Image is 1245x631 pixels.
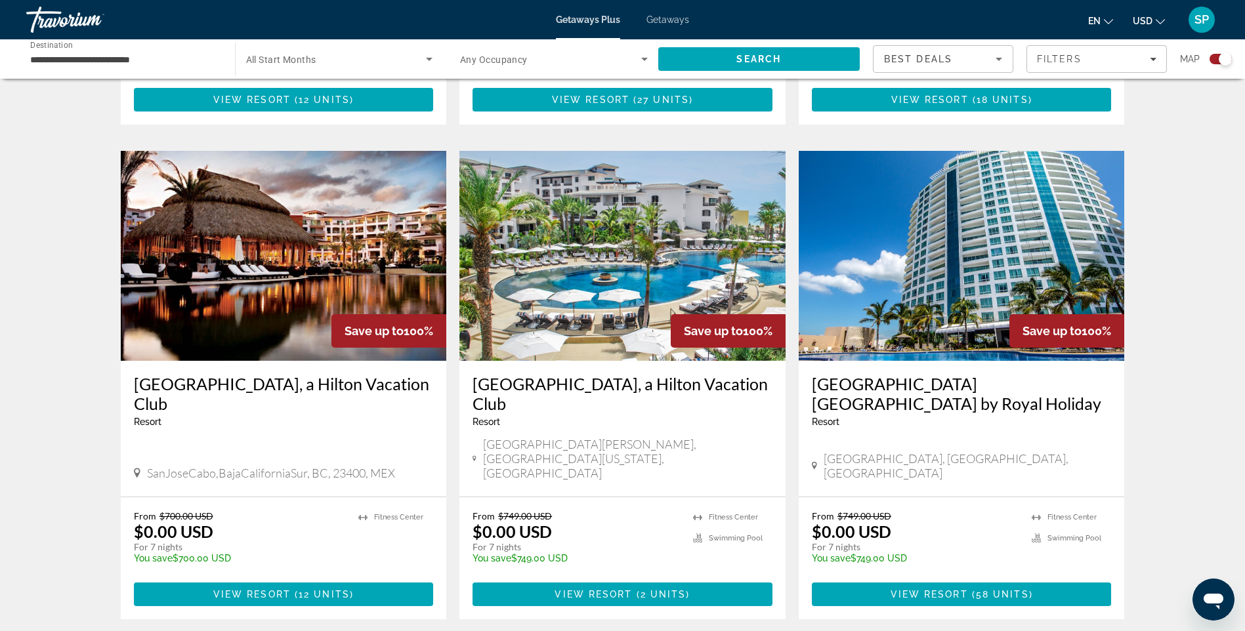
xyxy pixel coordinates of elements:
[134,553,173,563] span: You save
[498,510,552,521] span: $749.00 USD
[473,88,772,112] button: View Resort(27 units)
[1047,513,1097,521] span: Fitness Center
[30,52,218,68] input: Select destination
[1088,16,1101,26] span: en
[637,94,689,105] span: 27 units
[213,94,291,105] span: View Resort
[291,589,354,600] span: ( )
[977,94,1028,105] span: 18 units
[812,417,839,427] span: Resort
[884,51,1002,67] mat-select: Sort by
[812,510,834,521] span: From
[812,541,1019,553] p: For 7 nights
[483,437,772,480] span: [GEOGRAPHIC_DATA][PERSON_NAME], [GEOGRAPHIC_DATA][US_STATE], [GEOGRAPHIC_DATA]
[159,510,213,521] span: $700.00 USD
[812,88,1112,112] button: View Resort(18 units)
[658,47,860,71] button: Search
[213,589,291,600] span: View Resort
[671,314,786,348] div: 100%
[891,589,968,600] span: View Resort
[459,151,786,361] img: Cabo Azul, a Hilton Vacation Club
[473,582,772,606] button: View Resort(2 units)
[1026,45,1167,73] button: Filters
[812,582,1112,606] button: View Resort(58 units)
[1023,324,1082,338] span: Save up to
[1047,534,1101,542] span: Swimming Pool
[30,40,73,49] span: Destination
[331,314,446,348] div: 100%
[374,513,423,521] span: Fitness Center
[1009,314,1124,348] div: 100%
[552,94,629,105] span: View Resort
[812,553,851,563] span: You save
[555,589,632,600] span: View Resort
[299,94,350,105] span: 12 units
[473,553,511,563] span: You save
[629,94,693,105] span: ( )
[134,582,434,606] button: View Resort(12 units)
[684,324,743,338] span: Save up to
[121,151,447,361] img: Cabo Azul, a Hilton Vacation Club
[824,451,1112,480] span: [GEOGRAPHIC_DATA], [GEOGRAPHIC_DATA], [GEOGRAPHIC_DATA]
[473,510,495,521] span: From
[473,521,552,541] p: $0.00 USD
[812,553,1019,563] p: $749.00 USD
[134,510,156,521] span: From
[976,589,1029,600] span: 58 units
[1133,16,1152,26] span: USD
[246,54,316,65] span: All Start Months
[1088,11,1113,30] button: Change language
[473,541,680,553] p: For 7 nights
[812,521,891,541] p: $0.00 USD
[884,54,952,64] span: Best Deals
[1185,6,1219,33] button: User Menu
[147,466,395,480] span: SanJoseCabo,BajaCaliforniaSur, BC, 23400, MEX
[556,14,620,25] a: Getaways Plus
[1180,50,1200,68] span: Map
[1192,579,1234,621] iframe: Button to launch messaging window
[1133,11,1165,30] button: Change currency
[709,534,763,542] span: Swimming Pool
[969,94,1032,105] span: ( )
[646,14,689,25] a: Getaways
[134,521,213,541] p: $0.00 USD
[134,374,434,413] a: [GEOGRAPHIC_DATA], a Hilton Vacation Club
[968,589,1033,600] span: ( )
[1194,13,1209,26] span: SP
[641,589,686,600] span: 2 units
[1037,54,1082,64] span: Filters
[134,417,161,427] span: Resort
[473,417,500,427] span: Resort
[134,541,346,553] p: For 7 nights
[891,94,969,105] span: View Resort
[799,151,1125,361] img: Park Royal Beach Resort Mazatlán by Royal Holiday
[26,3,158,37] a: Travorium
[345,324,404,338] span: Save up to
[633,589,690,600] span: ( )
[134,553,346,563] p: $700.00 USD
[837,510,891,521] span: $749.00 USD
[291,94,354,105] span: ( )
[134,88,434,112] button: View Resort(12 units)
[709,513,758,521] span: Fitness Center
[473,553,680,563] p: $749.00 USD
[473,374,772,413] a: [GEOGRAPHIC_DATA], a Hilton Vacation Club
[812,374,1112,413] a: [GEOGRAPHIC_DATA] [GEOGRAPHIC_DATA] by Royal Holiday
[299,589,350,600] span: 12 units
[736,54,781,64] span: Search
[460,54,528,65] span: Any Occupancy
